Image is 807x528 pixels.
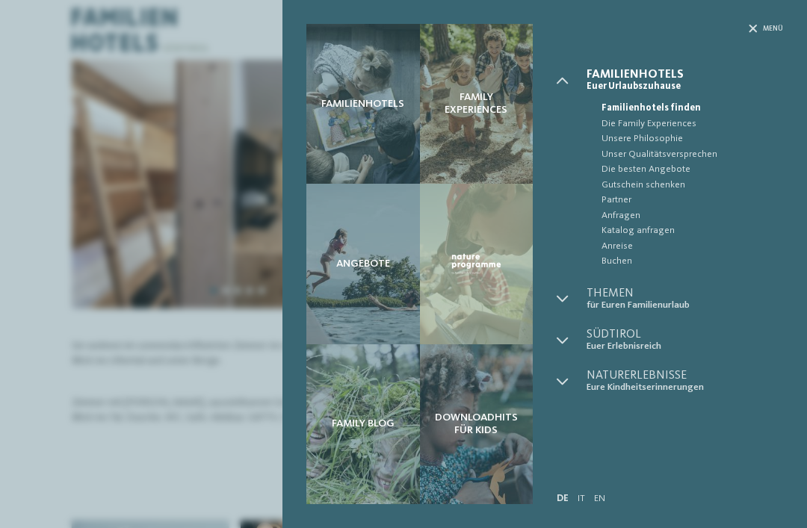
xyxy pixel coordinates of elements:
[602,147,783,162] span: Unser Qualitätsversprechen
[602,193,783,208] span: Partner
[602,208,783,223] span: Anfragen
[587,299,783,311] span: für Euren Familienurlaub
[420,344,534,504] a: Familienzimmer Superior Downloadhits für Kids
[432,411,522,438] span: Downloadhits für Kids
[587,254,783,269] a: Buchen
[332,417,395,430] span: Family Blog
[587,288,783,299] span: Themen
[587,101,783,116] a: Familienhotels finden
[602,117,783,131] span: Die Family Experiences
[432,91,522,117] span: Family Experiences
[587,341,783,352] span: Euer Erlebnisreich
[763,24,783,34] span: Menü
[602,254,783,269] span: Buchen
[587,208,783,223] a: Anfragen
[587,178,783,193] a: Gutschein schenken
[587,69,783,81] span: Familienhotels
[306,344,420,504] a: Familienzimmer Superior Family Blog
[602,178,783,193] span: Gutschein schenken
[321,98,404,111] span: Familienhotels
[306,24,420,184] a: Familienzimmer Superior Familienhotels
[587,239,783,254] a: Anreise
[306,184,420,344] a: Familienzimmer Superior Angebote
[587,329,783,341] span: Südtirol
[578,494,585,503] a: IT
[587,147,783,162] a: Unser Qualitätsversprechen
[587,69,783,92] a: Familienhotels Euer Urlaubszuhause
[587,131,783,146] a: Unsere Philosophie
[602,101,783,116] span: Familienhotels finden
[587,193,783,208] a: Partner
[420,24,534,184] a: Familienzimmer Superior Family Experiences
[557,494,569,503] a: DE
[336,258,390,270] span: Angebote
[450,252,504,276] img: Nature Programme
[602,223,783,238] span: Katalog anfragen
[587,370,783,393] a: Naturerlebnisse Eure Kindheitserinnerungen
[587,81,783,92] span: Euer Urlaubszuhause
[420,184,534,344] a: Familienzimmer Superior Nature Programme
[594,494,605,503] a: EN
[587,288,783,311] a: Themen für Euren Familienurlaub
[602,131,783,146] span: Unsere Philosophie
[587,329,783,352] a: Südtirol Euer Erlebnisreich
[587,162,783,177] a: Die besten Angebote
[587,370,783,382] span: Naturerlebnisse
[587,117,783,131] a: Die Family Experiences
[587,382,783,393] span: Eure Kindheitserinnerungen
[602,239,783,254] span: Anreise
[587,223,783,238] a: Katalog anfragen
[602,162,783,177] span: Die besten Angebote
